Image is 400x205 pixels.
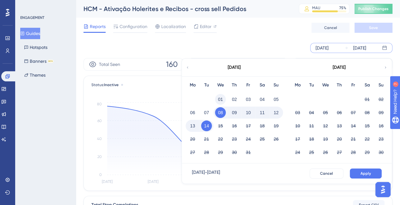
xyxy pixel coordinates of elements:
[213,81,227,89] div: We
[358,6,389,11] span: Publish Changes
[161,23,186,30] span: Localization
[257,107,268,118] button: 11
[320,147,331,158] button: 26
[334,120,345,131] button: 13
[348,147,359,158] button: 28
[360,171,371,176] span: Apply
[228,64,241,71] div: [DATE]
[292,107,303,118] button: 03
[229,120,240,131] button: 16
[215,94,226,105] button: 01
[271,94,281,105] button: 05
[334,107,345,118] button: 06
[201,120,212,131] button: 14
[97,155,102,159] tspan: 20
[271,120,281,131] button: 19
[148,179,158,184] tspan: [DATE]
[20,28,40,39] button: Guides
[269,81,283,89] div: Su
[97,119,102,123] tspan: 60
[99,61,120,68] span: Total Seen
[271,134,281,144] button: 26
[20,15,44,20] div: ENGAGEMENT
[201,134,212,144] button: 21
[243,134,254,144] button: 24
[97,102,102,106] tspan: 80
[320,134,331,144] button: 19
[200,81,213,89] div: Tu
[374,81,388,89] div: Su
[241,81,255,89] div: Fr
[376,107,386,118] button: 09
[353,44,366,52] div: [DATE]
[99,173,102,177] tspan: 0
[83,4,283,13] div: HCM - Ativação Holerites e Recibos - cross sell Pedidos
[306,120,317,131] button: 11
[316,44,329,52] div: [DATE]
[291,81,305,89] div: Mo
[192,168,220,179] div: [DATE] - [DATE]
[306,147,317,158] button: 25
[120,23,147,30] span: Configuration
[15,2,40,9] span: Need Help?
[310,168,343,179] button: Cancel
[201,107,212,118] button: 07
[292,120,303,131] button: 10
[369,25,378,30] span: Save
[348,134,359,144] button: 21
[215,120,226,131] button: 15
[334,147,345,158] button: 27
[243,147,254,158] button: 31
[332,81,346,89] div: Th
[104,83,119,87] span: Inactive
[360,81,374,89] div: Sa
[229,94,240,105] button: 02
[229,147,240,158] button: 30
[257,94,268,105] button: 04
[257,134,268,144] button: 25
[362,120,372,131] button: 15
[229,134,240,144] button: 23
[312,5,320,10] div: MAU
[91,82,119,87] span: Status:
[346,81,360,89] div: Fr
[320,120,331,131] button: 12
[376,134,386,144] button: 23
[44,3,46,8] div: 7
[348,120,359,131] button: 14
[333,64,346,71] div: [DATE]
[305,81,318,89] div: Tu
[243,107,254,118] button: 10
[376,120,386,131] button: 16
[318,81,332,89] div: We
[376,147,386,158] button: 30
[215,147,226,158] button: 29
[20,56,57,67] button: BannersBETA
[362,134,372,144] button: 22
[271,107,281,118] button: 12
[97,137,102,141] tspan: 40
[292,134,303,144] button: 17
[187,147,198,158] button: 27
[362,94,372,105] button: 01
[215,107,226,118] button: 08
[200,23,212,30] span: Editor
[187,120,198,131] button: 13
[306,134,317,144] button: 18
[339,5,346,10] div: 75 %
[48,60,53,63] div: BETA
[362,107,372,118] button: 08
[201,147,212,158] button: 28
[102,179,113,184] tspan: [DATE]
[255,81,269,89] div: Sa
[362,147,372,158] button: 29
[166,59,178,69] span: 160
[320,171,333,176] span: Cancel
[324,25,337,30] span: Cancel
[187,134,198,144] button: 20
[373,180,392,199] iframe: UserGuiding AI Assistant Launcher
[186,81,200,89] div: Mo
[243,120,254,131] button: 17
